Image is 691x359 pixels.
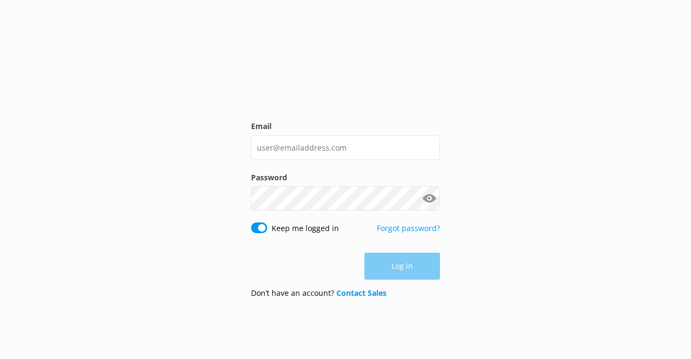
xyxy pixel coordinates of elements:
[251,172,440,184] label: Password
[251,120,440,132] label: Email
[377,223,440,233] a: Forgot password?
[418,188,440,209] button: Show password
[336,288,387,298] a: Contact Sales
[272,222,339,234] label: Keep me logged in
[251,287,387,299] p: Don’t have an account?
[251,136,440,160] input: user@emailaddress.com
